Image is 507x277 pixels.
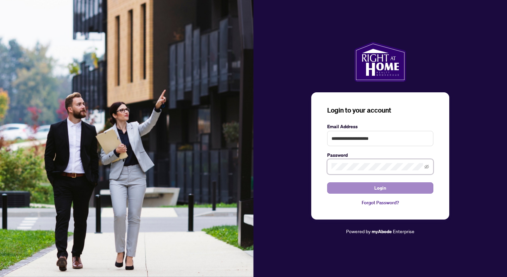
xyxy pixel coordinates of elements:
img: ma-logo [354,42,406,82]
label: Email Address [327,123,433,130]
a: Forgot Password? [327,199,433,206]
h3: Login to your account [327,106,433,115]
a: myAbode [372,228,392,235]
label: Password [327,151,433,159]
span: eye-invisible [424,164,429,169]
span: Enterprise [393,228,414,234]
button: Login [327,182,433,194]
span: Powered by [346,228,371,234]
span: Login [374,183,386,193]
